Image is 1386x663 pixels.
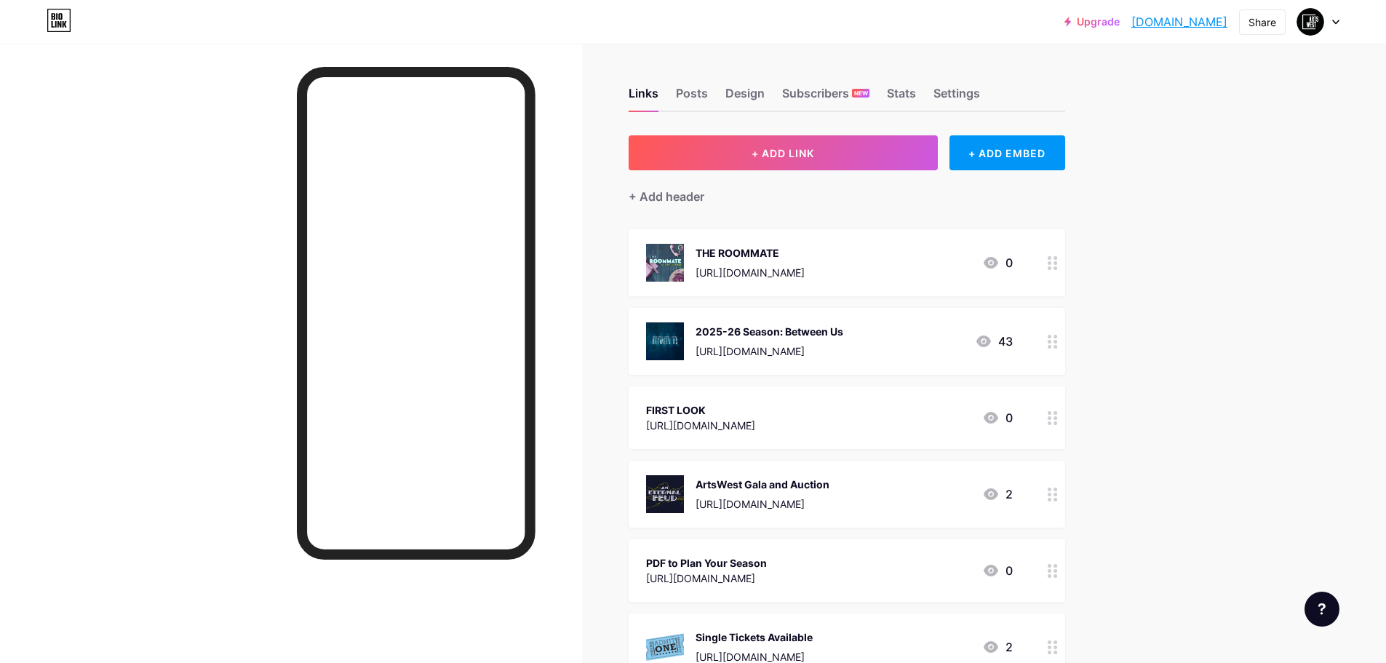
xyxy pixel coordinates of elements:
[725,84,765,111] div: Design
[646,244,684,282] img: THE ROOMMATE
[629,84,658,111] div: Links
[646,571,767,586] div: [URL][DOMAIN_NAME]
[646,322,684,360] img: 2025-26 Season: Between Us
[696,477,829,492] div: ArtsWest Gala and Auction
[982,638,1013,656] div: 2
[949,135,1065,170] div: + ADD EMBED
[629,188,704,205] div: + Add header
[629,135,938,170] button: + ADD LINK
[1064,16,1120,28] a: Upgrade
[982,254,1013,271] div: 0
[782,84,869,111] div: Subscribers
[646,418,755,433] div: [URL][DOMAIN_NAME]
[646,475,684,513] img: ArtsWest Gala and Auction
[975,333,1013,350] div: 43
[1131,13,1227,31] a: [DOMAIN_NAME]
[982,409,1013,426] div: 0
[696,265,805,280] div: [URL][DOMAIN_NAME]
[982,562,1013,579] div: 0
[646,402,755,418] div: FIRST LOOK
[696,344,843,359] div: [URL][DOMAIN_NAME]
[676,84,708,111] div: Posts
[982,485,1013,503] div: 2
[1248,15,1276,30] div: Share
[696,324,843,339] div: 2025-26 Season: Between Us
[696,496,829,512] div: [URL][DOMAIN_NAME]
[933,84,980,111] div: Settings
[646,555,767,571] div: PDF to Plan Your Season
[752,147,814,159] span: + ADD LINK
[854,89,868,98] span: NEW
[887,84,916,111] div: Stats
[696,245,805,261] div: THE ROOMMATE
[1297,8,1324,36] img: artswest
[696,630,813,645] div: Single Tickets Available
